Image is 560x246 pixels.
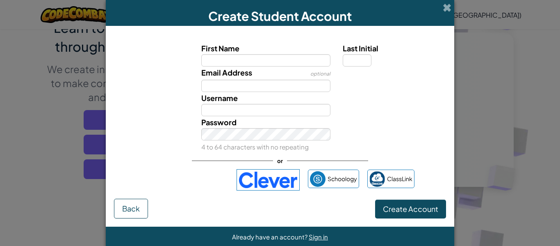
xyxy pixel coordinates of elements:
[237,169,300,191] img: clever-logo-blue.png
[122,204,140,213] span: Back
[201,117,237,127] span: Password
[142,171,232,189] iframe: Sign in with Google Button
[232,233,309,241] span: Already have an account?
[387,173,412,185] span: ClassLink
[201,68,252,77] span: Email Address
[343,44,378,53] span: Last Initial
[114,199,148,218] button: Back
[383,204,438,214] span: Create Account
[369,171,385,187] img: classlink-logo-small.png
[309,233,328,241] a: Sign in
[201,44,239,53] span: First Name
[375,200,446,218] button: Create Account
[310,171,326,187] img: schoology.png
[208,8,352,24] span: Create Student Account
[310,71,330,77] span: optional
[328,173,357,185] span: Schoology
[201,93,238,103] span: Username
[273,155,287,167] span: or
[201,143,309,151] small: 4 to 64 characters with no repeating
